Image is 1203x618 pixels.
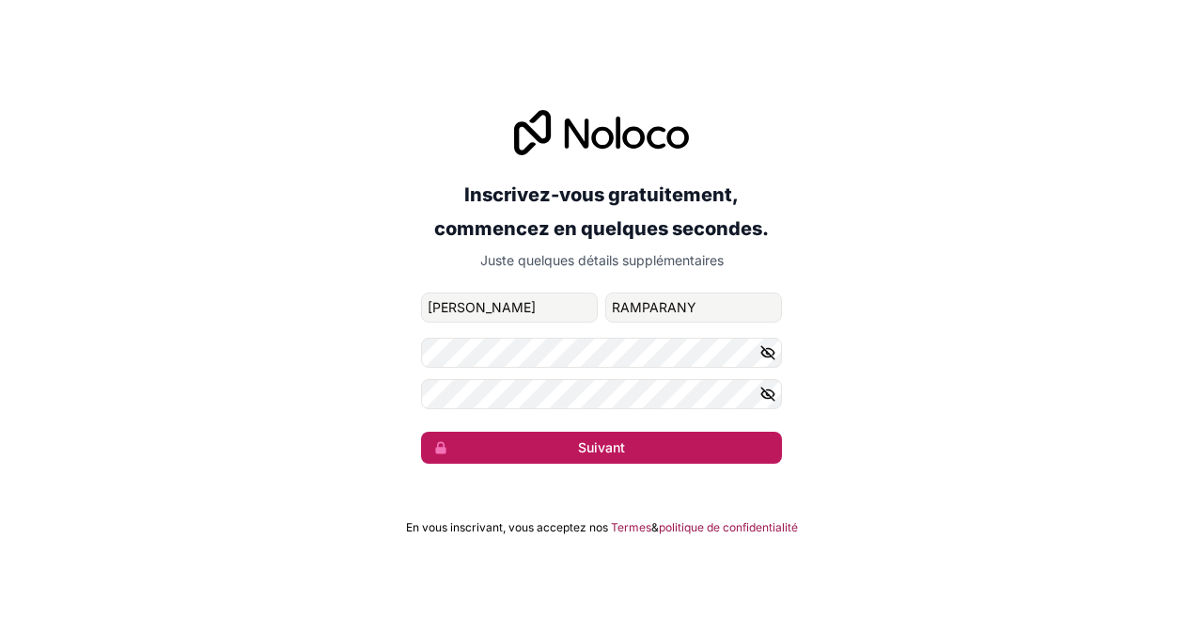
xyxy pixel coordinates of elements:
[651,520,659,534] font: &
[480,252,724,268] font: Juste quelques détails supplémentaires
[421,379,782,409] input: Confirmez le mot de passe
[406,520,608,534] font: En vous inscrivant, vous acceptez nos
[611,520,651,535] a: Termes
[434,183,769,240] font: Inscrivez-vous gratuitement, commencez en quelques secondes.
[421,338,782,368] input: Mot de passe
[611,520,651,534] font: Termes
[659,520,798,535] a: politique de confidentialité
[605,293,782,323] input: nom de famille
[659,520,798,534] font: politique de confidentialité
[421,432,782,464] button: Suivant
[421,293,598,323] input: prénom
[578,439,625,455] font: Suivant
